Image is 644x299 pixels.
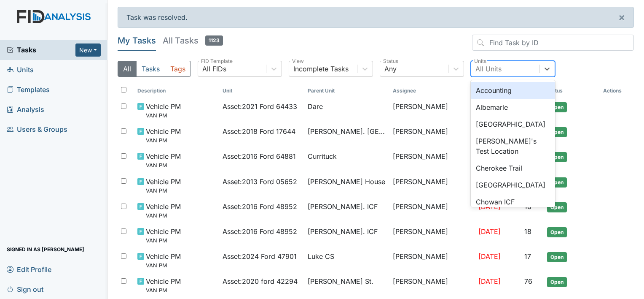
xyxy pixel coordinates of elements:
[146,161,181,169] small: VAN PM
[524,227,531,236] span: 18
[478,252,501,261] span: [DATE]
[389,273,475,298] td: [PERSON_NAME]
[118,61,137,77] button: All
[223,101,297,111] span: Asset : 2021 Ford 64433
[7,45,75,55] a: Tasks
[223,201,297,212] span: Asset : 2016 Ford 48952
[146,136,181,144] small: VAN PM
[146,187,181,195] small: VAN PM
[223,177,297,187] span: Asset : 2013 Ford 05652
[146,276,181,294] span: Vehicle PM VAN PM
[165,61,191,77] button: Tags
[610,7,633,27] button: ×
[389,248,475,273] td: [PERSON_NAME]
[471,116,555,133] div: [GEOGRAPHIC_DATA]
[478,202,501,211] span: [DATE]
[471,82,555,99] div: Accounting
[146,251,181,269] span: Vehicle PM VAN PM
[7,243,84,256] span: Signed in as [PERSON_NAME]
[308,276,373,286] span: [PERSON_NAME] St.
[146,111,181,120] small: VAN PM
[475,64,502,74] div: All Units
[471,193,555,210] div: Chowan ICF
[389,98,475,123] td: [PERSON_NAME]
[600,84,634,98] th: Actions
[547,277,567,287] span: Open
[389,173,475,198] td: [PERSON_NAME]
[146,236,181,245] small: VAN PM
[547,127,567,137] span: Open
[389,148,475,173] td: [PERSON_NAME]
[134,84,219,98] th: Toggle SortBy
[219,84,304,98] th: Toggle SortBy
[547,102,567,112] span: Open
[7,123,67,136] span: Users & Groups
[308,251,334,261] span: Luke CS
[384,64,397,74] div: Any
[146,226,181,245] span: Vehicle PM VAN PM
[7,83,50,96] span: Templates
[223,276,298,286] span: Asset : 2020 ford 42294
[524,202,531,211] span: 18
[146,286,181,294] small: VAN PM
[308,177,385,187] span: [PERSON_NAME] House
[7,103,44,116] span: Analysis
[547,152,567,162] span: Open
[146,201,181,220] span: Vehicle PM VAN PM
[308,151,337,161] span: Currituck
[389,223,475,248] td: [PERSON_NAME]
[223,151,296,161] span: Asset : 2016 Ford 64881
[205,35,223,46] span: 1123
[146,101,181,120] span: Vehicle PM VAN PM
[389,84,475,98] th: Assignee
[389,198,475,223] td: [PERSON_NAME]
[7,263,51,276] span: Edit Profile
[118,61,191,77] div: Type filter
[118,7,634,28] div: Task was resolved.
[146,177,181,195] span: Vehicle PM VAN PM
[75,43,101,57] button: New
[146,212,181,220] small: VAN PM
[471,133,555,160] div: [PERSON_NAME]'s Test Location
[478,227,501,236] span: [DATE]
[471,177,555,193] div: [GEOGRAPHIC_DATA]
[308,201,378,212] span: [PERSON_NAME]. ICF
[202,64,226,74] div: All FIDs
[118,35,156,46] h5: My Tasks
[223,226,297,236] span: Asset : 2016 Ford 48952
[389,123,475,148] td: [PERSON_NAME]
[304,84,389,98] th: Toggle SortBy
[308,226,378,236] span: [PERSON_NAME]. ICF
[472,35,634,51] input: Find Task by ID
[471,99,555,116] div: Albemarle
[308,126,386,136] span: [PERSON_NAME]. [GEOGRAPHIC_DATA]
[547,177,567,188] span: Open
[223,251,297,261] span: Asset : 2024 Ford 47901
[544,84,600,98] th: Toggle SortBy
[223,126,295,136] span: Asset : 2018 Ford 17644
[478,277,501,285] span: [DATE]
[547,227,567,237] span: Open
[146,151,181,169] span: Vehicle PM VAN PM
[146,126,181,144] span: Vehicle PM VAN PM
[7,283,43,296] span: Sign out
[524,277,532,285] span: 76
[524,252,531,261] span: 17
[471,160,555,177] div: Cherokee Trail
[7,63,34,76] span: Units
[136,61,165,77] button: Tasks
[121,87,126,92] input: Toggle All Rows Selected
[547,252,567,262] span: Open
[618,11,625,23] span: ×
[163,35,223,46] h5: All Tasks
[547,202,567,212] span: Open
[293,64,349,74] div: Incomplete Tasks
[146,261,181,269] small: VAN PM
[308,101,323,111] span: Dare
